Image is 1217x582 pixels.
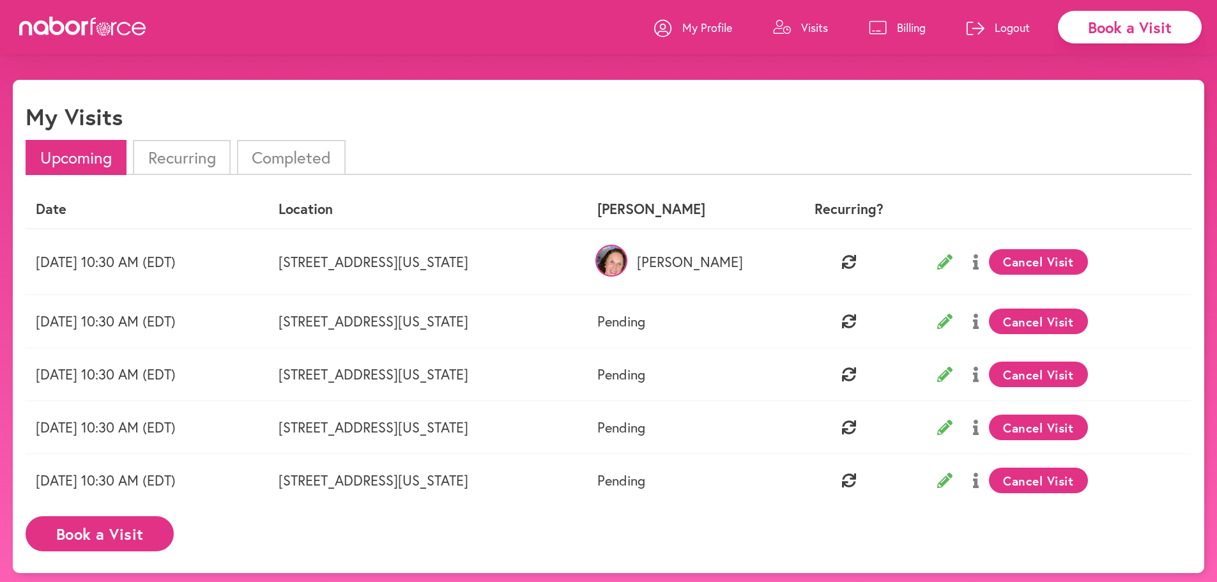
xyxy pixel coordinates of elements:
td: [STREET_ADDRESS][US_STATE] [268,454,586,507]
a: Visits [773,8,828,47]
li: Upcoming [26,140,126,175]
th: Recurring? [781,190,917,228]
td: Pending [587,348,781,401]
td: [DATE] 10:30 AM (EDT) [26,348,268,401]
td: [DATE] 10:30 AM (EDT) [26,229,268,295]
button: Cancel Visit [989,249,1088,275]
button: Cancel Visit [989,468,1088,493]
h1: My Visits [26,103,123,130]
td: [STREET_ADDRESS][US_STATE] [268,295,586,348]
div: Book a Visit [1058,11,1202,43]
td: Pending [587,454,781,507]
button: Cancel Visit [989,415,1088,440]
a: My Profile [654,8,732,47]
p: Billing [897,20,926,35]
p: Visits [801,20,828,35]
a: Billing [869,8,926,47]
p: My Profile [682,20,732,35]
td: [DATE] 10:30 AM (EDT) [26,295,268,348]
td: [DATE] 10:30 AM (EDT) [26,401,268,454]
button: Book a Visit [26,516,174,551]
td: [STREET_ADDRESS][US_STATE] [268,348,586,401]
button: Cancel Visit [989,309,1088,334]
img: eXM6McoURQCWp9XWlpJM [595,245,627,277]
td: Pending [587,295,781,348]
button: Cancel Visit [989,362,1088,387]
li: Completed [237,140,346,175]
th: Date [26,190,268,228]
td: [STREET_ADDRESS][US_STATE] [268,401,586,454]
li: Recurring [133,140,230,175]
td: [DATE] 10:30 AM (EDT) [26,454,268,507]
td: Pending [587,401,781,454]
a: Book a Visit [26,526,174,538]
a: Logout [967,8,1030,47]
p: [PERSON_NAME] [597,254,771,270]
td: [STREET_ADDRESS][US_STATE] [268,229,586,295]
th: [PERSON_NAME] [587,190,781,228]
th: Location [268,190,586,228]
p: Logout [995,20,1030,35]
